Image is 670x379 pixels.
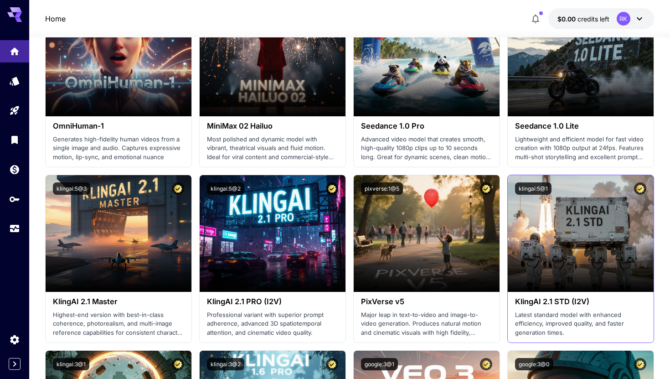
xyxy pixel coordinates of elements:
[53,182,90,195] button: klingai:5@3
[9,134,20,145] div: Library
[9,193,20,205] div: API Keys
[361,297,492,306] h3: PixVerse v5
[207,297,338,306] h3: KlingAI 2.1 PRO (I2V)
[361,182,403,195] button: pixverse:1@5
[207,135,338,162] p: Most polished and dynamic model with vibrant, theatrical visuals and fluid motion. Ideal for vira...
[361,358,398,370] button: google:3@1
[515,358,553,370] button: google:3@0
[53,297,184,306] h3: KlingAI 2.1 Master
[207,122,338,130] h3: MiniMax 02 Hailuo
[361,122,492,130] h3: Seedance 1.0 Pro
[45,13,66,24] a: Home
[617,12,630,26] div: RK
[548,8,654,29] button: $0.00RK
[53,122,184,130] h3: OmniHuman‑1
[577,15,609,23] span: credits left
[9,223,20,234] div: Usage
[9,164,20,175] div: Wallet
[361,135,492,162] p: Advanced video model that creates smooth, high-quality 1080p clips up to 10 seconds long. Great f...
[326,358,338,370] button: Certified Model – Vetted for best performance and includes a commercial license.
[9,334,20,345] div: Settings
[172,358,184,370] button: Certified Model – Vetted for best performance and includes a commercial license.
[361,311,492,337] p: Major leap in text-to-video and image-to-video generation. Produces natural motion and cinematic ...
[480,182,492,195] button: Certified Model – Vetted for best performance and includes a commercial license.
[508,175,654,292] img: alt
[515,135,646,162] p: Lightweight and efficient model for fast video creation with 1080p output at 24fps. Features mult...
[172,182,184,195] button: Certified Model – Vetted for best performance and includes a commercial license.
[53,311,184,337] p: Highest-end version with best-in-class coherence, photorealism, and multi-image reference capabil...
[515,182,551,195] button: klingai:5@1
[46,175,191,292] img: alt
[557,14,609,24] div: $0.00
[200,175,345,292] img: alt
[207,182,244,195] button: klingai:5@2
[515,297,646,306] h3: KlingAI 2.1 STD (I2V)
[53,358,89,370] button: klingai:3@1
[634,358,646,370] button: Certified Model – Vetted for best performance and includes a commercial license.
[207,358,244,370] button: klingai:3@2
[9,75,20,87] div: Models
[326,182,338,195] button: Certified Model – Vetted for best performance and includes a commercial license.
[515,122,646,130] h3: Seedance 1.0 Lite
[515,311,646,337] p: Latest standard model with enhanced efficiency, improved quality, and faster generation times.
[53,135,184,162] p: Generates high-fidelity human videos from a single image and audio. Captures expressive motion, l...
[557,15,577,23] span: $0.00
[9,358,21,370] button: Expand sidebar
[207,311,338,337] p: Professional variant with superior prompt adherence, advanced 3D spatiotemporal attention, and ci...
[9,45,20,56] div: Home
[634,182,646,195] button: Certified Model – Vetted for best performance and includes a commercial license.
[45,13,66,24] nav: breadcrumb
[9,105,20,116] div: Playground
[480,358,492,370] button: Certified Model – Vetted for best performance and includes a commercial license.
[354,175,500,292] img: alt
